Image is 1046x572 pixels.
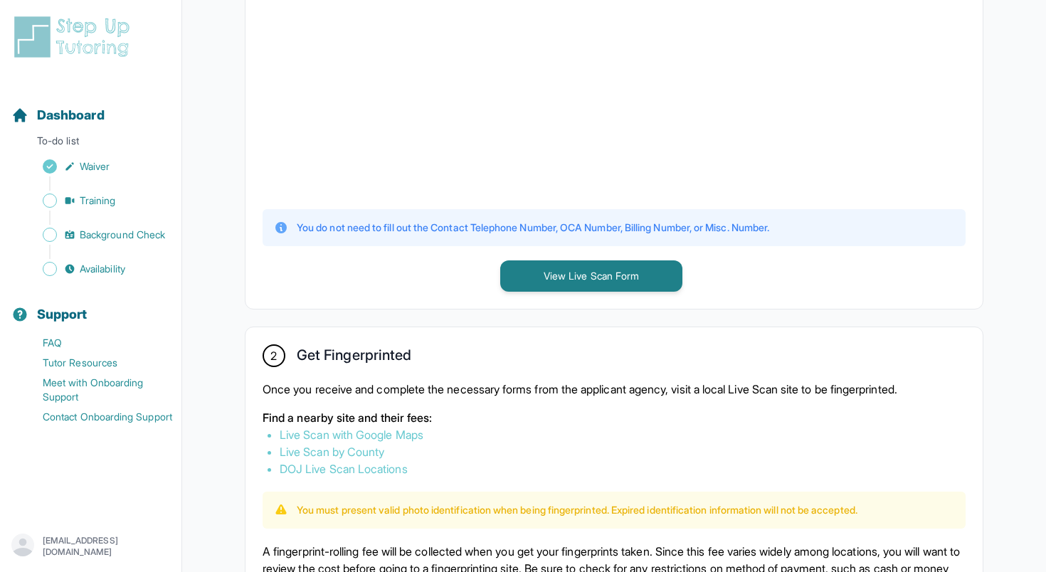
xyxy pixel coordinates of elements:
[263,409,966,426] p: Find a nearby site and their fees:
[500,260,682,292] button: View Live Scan Form
[500,268,682,282] a: View Live Scan Form
[37,105,105,125] span: Dashboard
[11,333,181,353] a: FAQ
[11,353,181,373] a: Tutor Resources
[80,228,165,242] span: Background Check
[6,83,176,131] button: Dashboard
[80,262,125,276] span: Availability
[263,381,966,398] p: Once you receive and complete the necessary forms from the applicant agency, visit a local Live S...
[270,347,277,364] span: 2
[6,282,176,330] button: Support
[297,221,769,235] p: You do not need to fill out the Contact Telephone Number, OCA Number, Billing Number, or Misc. Nu...
[11,157,181,176] a: Waiver
[80,159,110,174] span: Waiver
[37,304,88,324] span: Support
[43,535,170,558] p: [EMAIL_ADDRESS][DOMAIN_NAME]
[11,407,181,427] a: Contact Onboarding Support
[297,346,411,369] h2: Get Fingerprinted
[80,194,116,208] span: Training
[11,534,170,559] button: [EMAIL_ADDRESS][DOMAIN_NAME]
[11,373,181,407] a: Meet with Onboarding Support
[297,503,857,517] p: You must present valid photo identification when being fingerprinted. Expired identification info...
[280,462,408,476] a: DOJ Live Scan Locations
[11,191,181,211] a: Training
[11,225,181,245] a: Background Check
[280,428,423,442] a: Live Scan with Google Maps
[11,105,105,125] a: Dashboard
[11,259,181,279] a: Availability
[280,445,384,459] a: Live Scan by County
[6,134,176,154] p: To-do list
[11,14,138,60] img: logo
